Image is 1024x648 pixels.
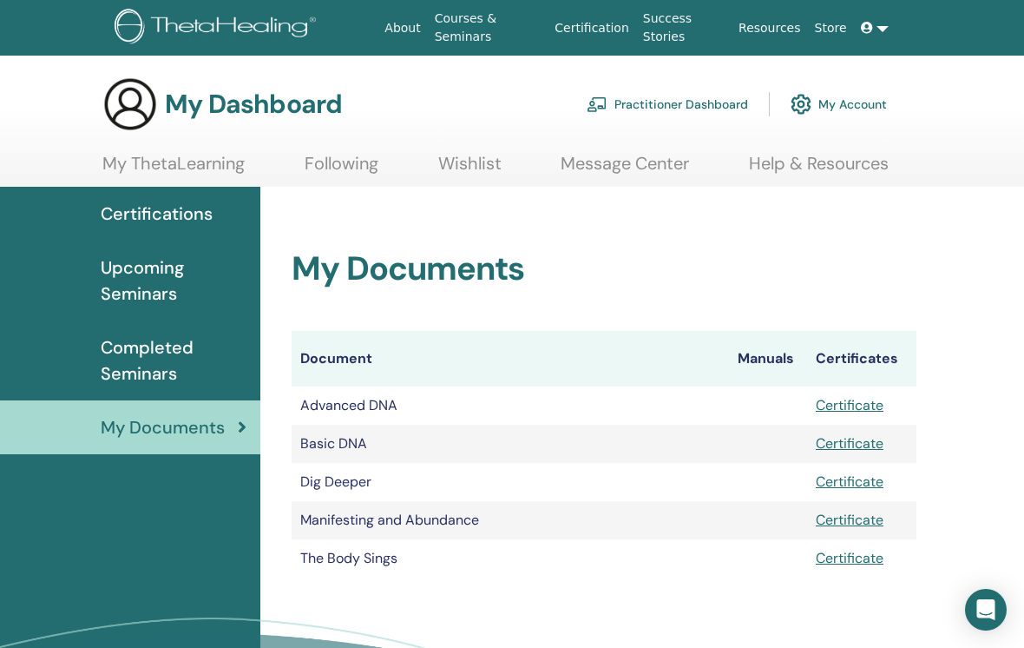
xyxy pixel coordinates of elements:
[292,425,729,463] td: Basic DNA
[808,12,854,44] a: Store
[561,153,689,187] a: Message Center
[101,414,225,440] span: My Documents
[816,396,883,414] a: Certificate
[292,331,729,387] th: Document
[165,89,342,120] h3: My Dashboard
[548,12,635,44] a: Certification
[636,3,732,53] a: Success Stories
[587,96,607,112] img: chalkboard-teacher.svg
[791,89,811,119] img: cog.svg
[101,201,213,227] span: Certifications
[791,85,887,123] a: My Account
[749,153,889,187] a: Help & Resources
[438,153,502,187] a: Wishlist
[101,334,246,387] span: Completed Seminars
[816,511,883,529] a: Certificate
[965,589,1007,631] div: Open Intercom Messenger
[807,331,916,387] th: Certificates
[587,85,748,123] a: Practitioner Dashboard
[292,501,729,539] td: Manifesting and Abundance
[729,331,807,387] th: Manuals
[816,549,883,567] a: Certificate
[292,463,729,501] td: Dig Deeper
[292,539,729,578] td: The Body Sings
[428,3,548,53] a: Courses & Seminars
[292,249,916,289] h2: My Documents
[102,153,245,187] a: My ThetaLearning
[377,12,427,44] a: About
[816,434,883,453] a: Certificate
[816,473,883,491] a: Certificate
[732,12,808,44] a: Resources
[101,255,246,307] span: Upcoming Seminars
[102,76,158,132] img: generic-user-icon.jpg
[305,153,378,187] a: Following
[115,9,322,48] img: logo.png
[292,387,729,425] td: Advanced DNA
